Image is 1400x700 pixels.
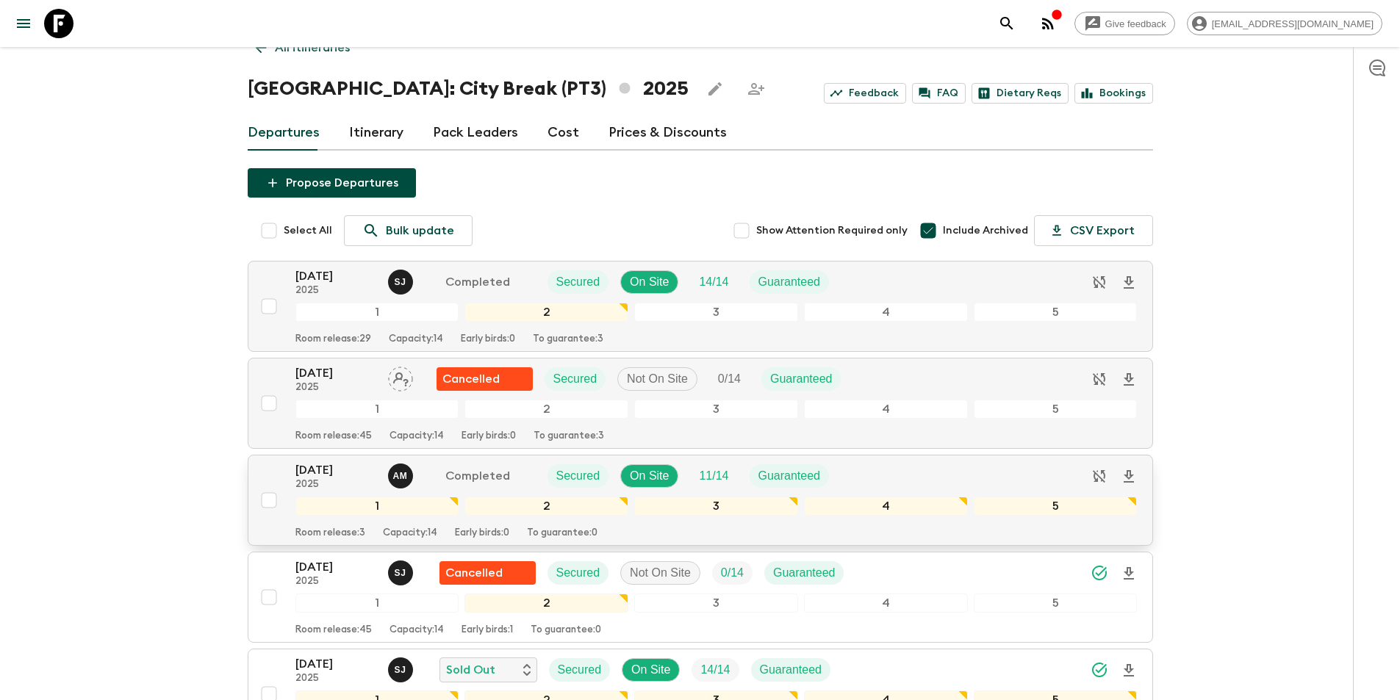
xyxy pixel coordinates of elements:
div: Flash Pack cancellation [437,367,533,391]
svg: Sync disabled - Archived departures are not synced [1091,370,1108,388]
p: Not On Site [627,370,688,388]
p: All itineraries [275,39,350,57]
p: Secured [556,467,600,485]
button: [DATE]2025Sónia JustoFlash Pack cancellationSecuredNot On SiteTrip FillGuaranteed12345Room releas... [248,552,1153,643]
button: menu [9,9,38,38]
p: [DATE] [295,558,376,576]
div: Secured [549,658,611,682]
p: 2025 [295,382,376,394]
div: 1 [295,400,459,419]
svg: Download Onboarding [1120,565,1138,582]
p: Guaranteed [760,661,822,679]
div: 3 [634,593,798,613]
svg: Download Onboarding [1120,468,1138,486]
p: Secured [553,370,597,388]
div: 3 [634,497,798,516]
p: 0 / 14 [721,564,744,582]
p: 2025 [295,285,376,297]
p: Early birds: 1 [462,624,513,636]
div: Trip Fill [712,561,753,585]
button: CSV Export [1034,215,1153,246]
p: Room release: 45 [295,430,372,442]
p: 2025 [295,479,376,491]
p: Secured [556,564,600,582]
span: Give feedback [1097,18,1174,29]
p: [DATE] [295,655,376,673]
button: search adventures [992,9,1022,38]
div: Trip Fill [690,270,737,294]
p: Guaranteed [773,564,836,582]
a: All itineraries [248,33,358,62]
p: 11 / 14 [699,467,728,485]
div: 1 [295,303,459,322]
p: Guaranteed [758,467,821,485]
div: Trip Fill [692,658,739,682]
div: 4 [804,303,968,322]
svg: Sync disabled - Archived departures are not synced [1091,467,1108,485]
div: On Site [620,464,678,488]
div: 2 [464,593,628,613]
span: Include Archived [943,223,1028,238]
p: On Site [630,467,669,485]
a: Dietary Reqs [972,83,1069,104]
span: Sónia Justo [388,565,416,577]
svg: Synced Successfully [1091,564,1108,582]
div: Trip Fill [690,464,737,488]
p: Secured [558,661,602,679]
p: Capacity: 14 [390,624,444,636]
p: Cancelled [445,564,503,582]
p: S J [395,664,406,676]
p: Room release: 29 [295,333,371,345]
div: 2 [464,497,628,516]
div: 3 [634,303,798,322]
p: On Site [630,273,669,291]
svg: Download Onboarding [1120,662,1138,679]
div: Secured [548,561,609,585]
p: Cancelled [442,370,500,388]
button: [DATE]2025Assign pack leaderFlash Pack cancellationSecuredNot On SiteTrip FillGuaranteed12345Room... [248,358,1153,449]
p: Early birds: 0 [455,527,509,539]
div: 5 [974,400,1138,419]
p: Capacity: 14 [390,430,444,442]
div: 3 [634,400,798,419]
a: Cost [548,115,579,151]
div: 5 [974,593,1138,613]
p: Completed [445,467,510,485]
div: Secured [548,464,609,488]
div: 1 [295,593,459,613]
p: Room release: 3 [295,527,365,539]
div: 4 [804,497,968,516]
p: Early birds: 0 [461,333,515,345]
button: [DATE]2025Ana Margarida MouraCompletedSecuredOn SiteTrip FillGuaranteed12345Room release:3Capacit... [248,455,1153,546]
p: Capacity: 14 [383,527,437,539]
div: Not On Site [617,367,697,391]
p: Room release: 45 [295,624,372,636]
p: Early birds: 0 [462,430,516,442]
div: 4 [804,593,968,613]
svg: Sync disabled - Archived departures are not synced [1091,273,1108,291]
a: Prices & Discounts [609,115,727,151]
a: Itinerary [349,115,403,151]
p: To guarantee: 3 [533,333,603,345]
div: On Site [620,270,678,294]
span: [EMAIL_ADDRESS][DOMAIN_NAME] [1204,18,1382,29]
button: SJ [388,657,416,682]
div: 4 [804,400,968,419]
p: To guarantee: 0 [527,527,597,539]
a: Departures [248,115,320,151]
span: Sónia Justo [388,274,416,286]
span: Assign pack leader [388,371,413,383]
p: On Site [631,661,670,679]
p: 2025 [295,673,376,685]
p: Completed [445,273,510,291]
a: Bookings [1074,83,1153,104]
p: Bulk update [386,222,454,239]
div: Secured [548,270,609,294]
div: 1 [295,497,459,516]
p: Guaranteed [758,273,821,291]
p: Sold Out [446,661,495,679]
p: Guaranteed [770,370,833,388]
p: To guarantee: 3 [534,430,604,442]
div: Not On Site [620,561,700,585]
a: Give feedback [1074,12,1175,35]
